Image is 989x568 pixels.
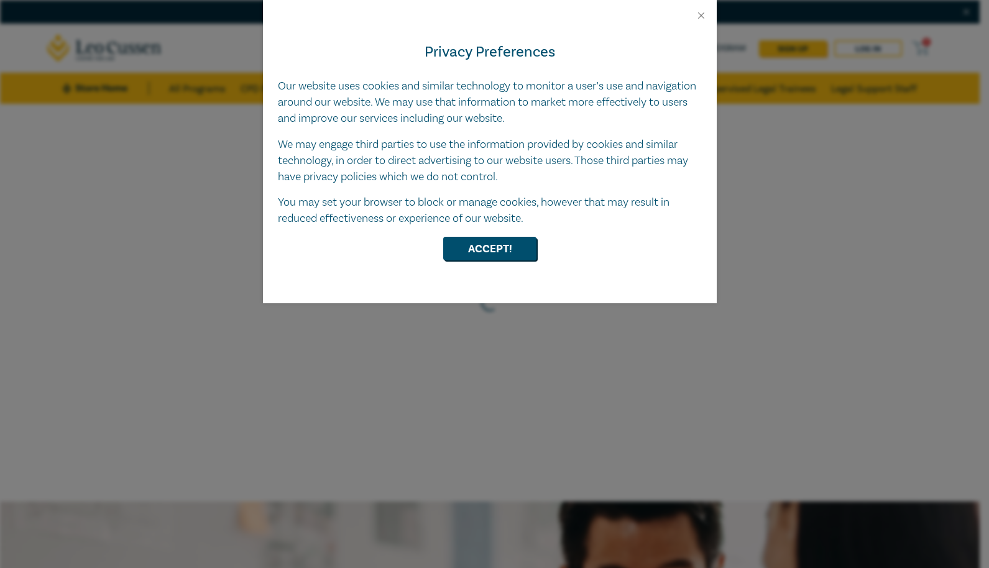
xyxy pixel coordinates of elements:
[696,10,707,21] button: Close
[278,41,702,63] h4: Privacy Preferences
[443,237,536,260] button: Accept!
[278,78,702,127] p: Our website uses cookies and similar technology to monitor a user’s use and navigation around our...
[278,195,702,227] p: You may set your browser to block or manage cookies, however that may result in reduced effective...
[278,137,702,185] p: We may engage third parties to use the information provided by cookies and similar technology, in...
